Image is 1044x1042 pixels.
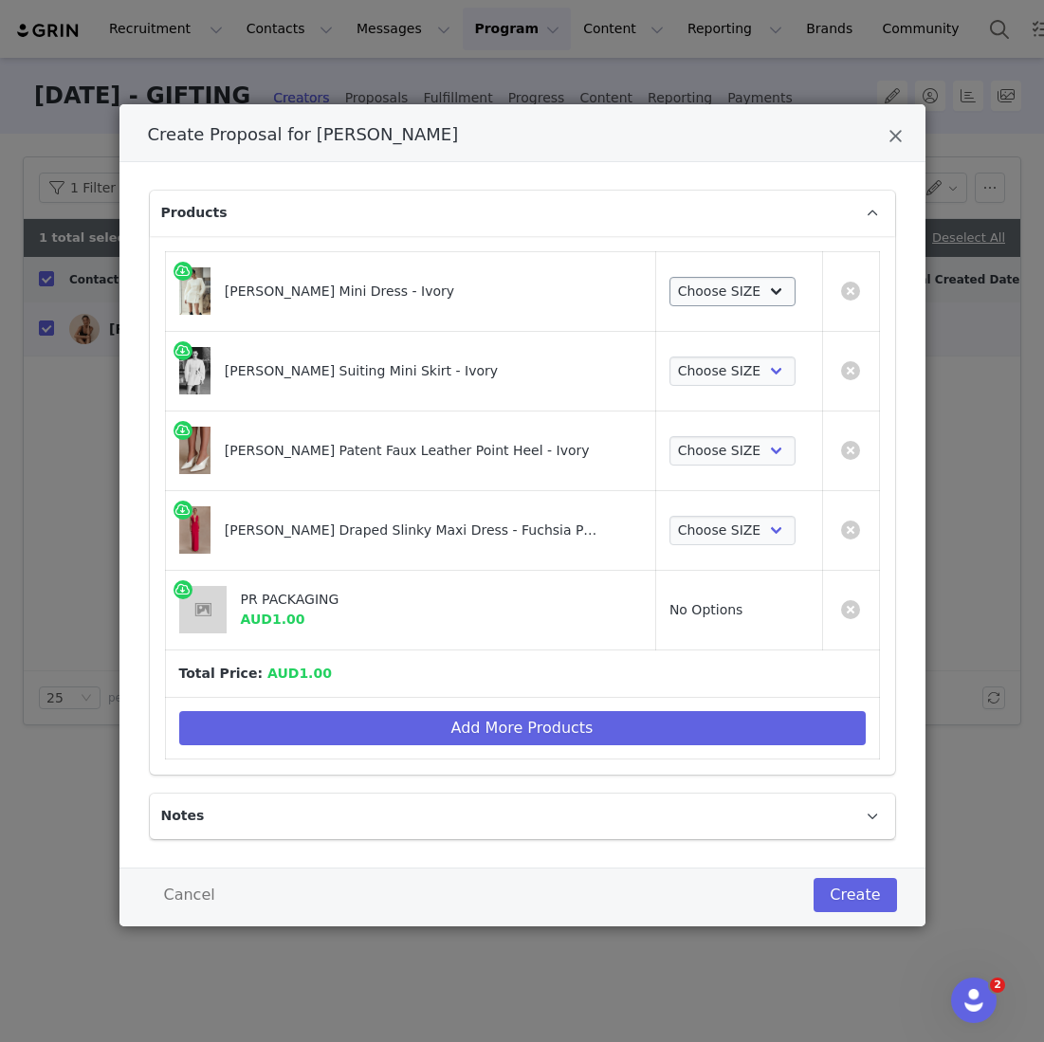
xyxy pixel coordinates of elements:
button: Add More Products [179,711,866,745]
b: Total Price: [179,666,263,681]
span: Products [161,203,228,223]
iframe: Intercom live chat [951,978,997,1023]
img: placeholder-square.jpeg [179,586,227,633]
span: AUD1.00 [267,666,332,681]
div: [PERSON_NAME] Mini Dress - Ivory [225,282,600,302]
span: Create Proposal for [PERSON_NAME] [148,124,459,144]
img: 250811_MESHKI_SEIDLER_12_2138x_da088944-85b8-4d98-8a51-571b382b834a.jpg [179,347,211,394]
span: AUD1.00 [241,612,305,627]
button: Cancel [148,878,231,912]
div: [PERSON_NAME] Patent Faux Leather Point Heel - Ivory [225,441,600,461]
div: No Options [669,600,743,620]
div: [PERSON_NAME] Suiting Mini Skirt - Ivory [225,361,600,381]
img: 250819_MESHKI_WomeninPowerDay1_06_338.jpg [179,427,211,474]
div: Create Proposal for Shan Kerr [119,104,925,926]
img: 250807_MESHKI_Bridal5_15_713.jpg [179,506,211,554]
span: Notes [161,806,205,826]
img: 250811_MESHKI_SEIDLER_12_2232x_b23e1010-8b1e-41c7-a9ff-d594505830fe.jpg [179,267,211,315]
button: Create [814,878,896,912]
button: Close [888,127,903,150]
div: PR PACKAGING [241,590,602,610]
div: [PERSON_NAME] Draped Slinky Maxi Dress - Fuchsia Pink [225,521,600,540]
span: 2 [990,978,1005,993]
